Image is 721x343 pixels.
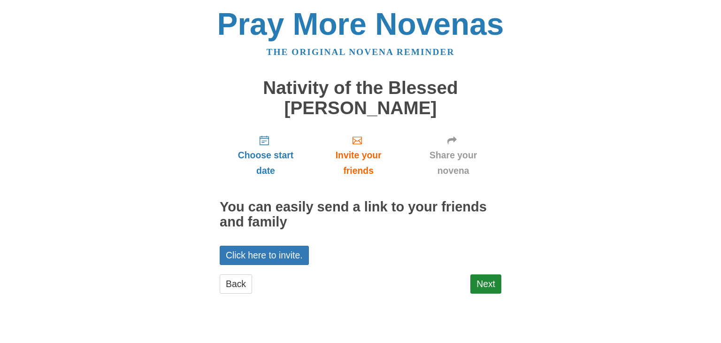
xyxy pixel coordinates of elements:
[414,148,492,179] span: Share your novena
[217,7,504,41] a: Pray More Novenas
[229,148,302,179] span: Choose start date
[220,246,309,265] a: Click here to invite.
[405,127,501,183] a: Share your novena
[321,148,396,179] span: Invite your friends
[470,274,501,294] a: Next
[312,127,405,183] a: Invite your friends
[220,127,312,183] a: Choose start date
[267,47,455,57] a: The original novena reminder
[220,274,252,294] a: Back
[220,200,501,230] h2: You can easily send a link to your friends and family
[220,78,501,118] h1: Nativity of the Blessed [PERSON_NAME]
